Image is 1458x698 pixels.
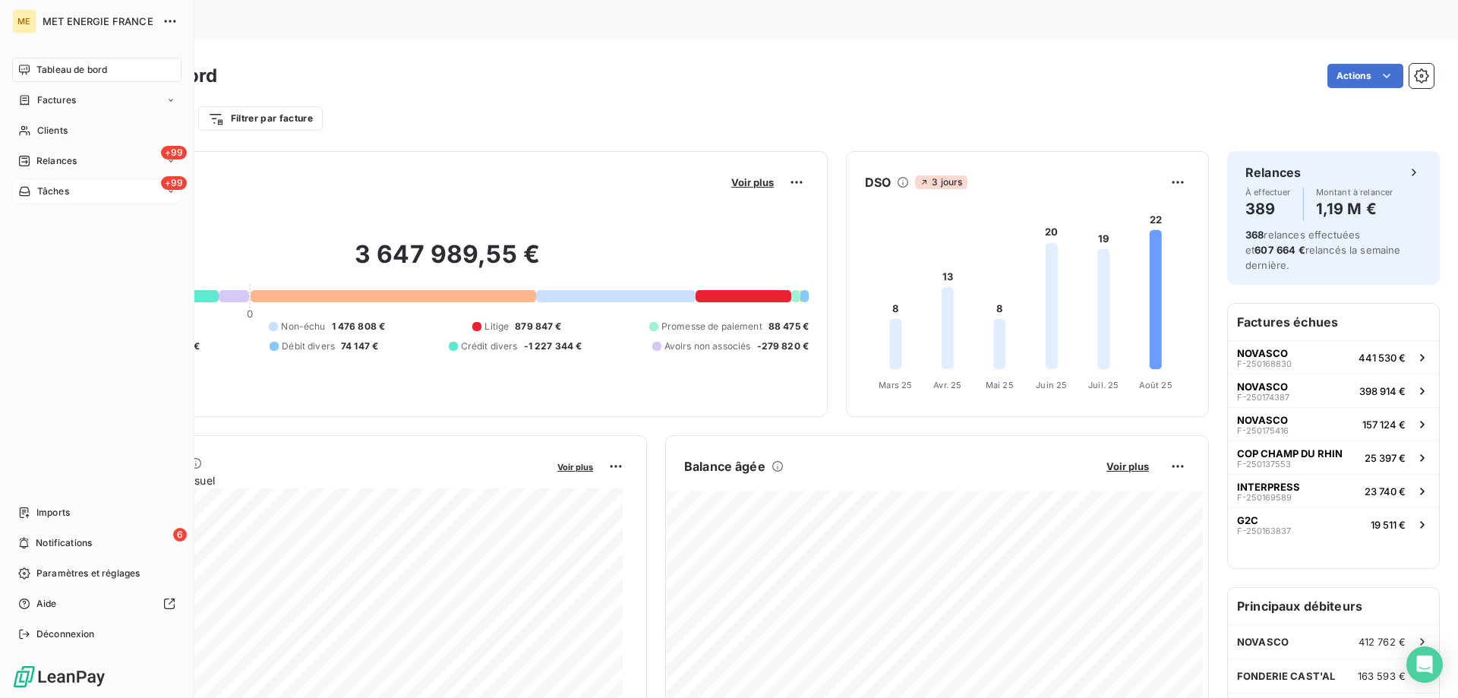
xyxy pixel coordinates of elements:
[1371,519,1406,531] span: 19 511 €
[173,528,187,542] span: 6
[1237,481,1300,493] span: INTERPRESS
[1245,229,1264,241] span: 368
[1237,514,1258,526] span: G2C
[36,567,140,580] span: Paramètres et réglages
[1228,340,1439,374] button: NOVASCOF-250168830441 530 €
[12,118,181,143] a: Clients
[757,340,809,353] span: -279 820 €
[86,239,809,285] h2: 3 647 989,55 €
[1359,385,1406,397] span: 398 914 €
[12,149,181,173] a: +99Relances
[1327,64,1403,88] button: Actions
[36,63,107,77] span: Tableau de bord
[1245,163,1301,182] h6: Relances
[1359,352,1406,364] span: 441 530 €
[865,173,891,191] h6: DSO
[1036,380,1067,390] tspan: Juin 25
[1406,646,1443,683] div: Open Intercom Messenger
[1365,452,1406,464] span: 25 397 €
[86,472,547,488] span: Chiffre d'affaires mensuel
[1106,460,1149,472] span: Voir plus
[1237,347,1288,359] span: NOVASCO
[37,185,69,198] span: Tâches
[1358,670,1406,682] span: 163 593 €
[332,320,386,333] span: 1 476 808 €
[1228,588,1439,624] h6: Principaux débiteurs
[1245,197,1291,221] h4: 389
[36,536,92,550] span: Notifications
[1237,670,1335,682] span: FONDERIE CAST'AL
[1237,359,1292,368] span: F-250168830
[247,308,253,320] span: 0
[1365,485,1406,497] span: 23 740 €
[282,340,335,353] span: Débit divers
[1316,188,1393,197] span: Montant à relancer
[12,88,181,112] a: Factures
[727,175,778,189] button: Voir plus
[1237,526,1291,535] span: F-250163837
[12,592,181,616] a: Aide
[36,506,70,520] span: Imports
[1245,229,1401,271] span: relances effectuées et relancés la semaine dernière.
[37,93,76,107] span: Factures
[1237,636,1289,648] span: NOVASCO
[281,320,325,333] span: Non-échu
[1237,493,1292,502] span: F-250169589
[12,58,181,82] a: Tableau de bord
[1245,188,1291,197] span: À effectuer
[1228,407,1439,441] button: NOVASCOF-250175416157 124 €
[1237,381,1288,393] span: NOVASCO
[1316,197,1393,221] h4: 1,19 M €
[461,340,518,353] span: Crédit divers
[664,340,751,353] span: Avoirs non associés
[684,457,765,475] h6: Balance âgée
[1254,244,1305,256] span: 607 664 €
[1228,507,1439,541] button: G2CF-25016383719 511 €
[1237,393,1289,402] span: F-250174387
[915,175,967,189] span: 3 jours
[161,146,187,159] span: +99
[341,340,378,353] span: 74 147 €
[1228,474,1439,507] button: INTERPRESSF-25016958923 740 €
[12,501,181,525] a: Imports
[553,460,598,473] button: Voir plus
[12,665,106,689] img: Logo LeanPay
[768,320,809,333] span: 88 475 €
[198,106,323,131] button: Filtrer par facture
[36,627,95,641] span: Déconnexion
[524,340,582,353] span: -1 227 344 €
[731,176,774,188] span: Voir plus
[1228,304,1439,340] h6: Factures échues
[661,320,762,333] span: Promesse de paiement
[1237,460,1291,469] span: F-250137553
[879,380,912,390] tspan: Mars 25
[515,320,561,333] span: 879 847 €
[933,380,961,390] tspan: Avr. 25
[12,561,181,586] a: Paramètres et réglages
[1088,380,1119,390] tspan: Juil. 25
[36,154,77,168] span: Relances
[161,176,187,190] span: +99
[1228,374,1439,407] button: NOVASCOF-250174387398 914 €
[1362,418,1406,431] span: 157 124 €
[37,124,68,137] span: Clients
[36,597,57,611] span: Aide
[1237,414,1288,426] span: NOVASCO
[986,380,1014,390] tspan: Mai 25
[1139,380,1172,390] tspan: Août 25
[1228,441,1439,474] button: COP CHAMP DU RHINF-25013755325 397 €
[12,179,181,204] a: +99Tâches
[1237,426,1289,435] span: F-250175416
[557,462,593,472] span: Voir plus
[484,320,509,333] span: Litige
[1359,636,1406,648] span: 412 762 €
[1237,447,1343,460] span: COP CHAMP DU RHIN
[1102,460,1153,473] button: Voir plus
